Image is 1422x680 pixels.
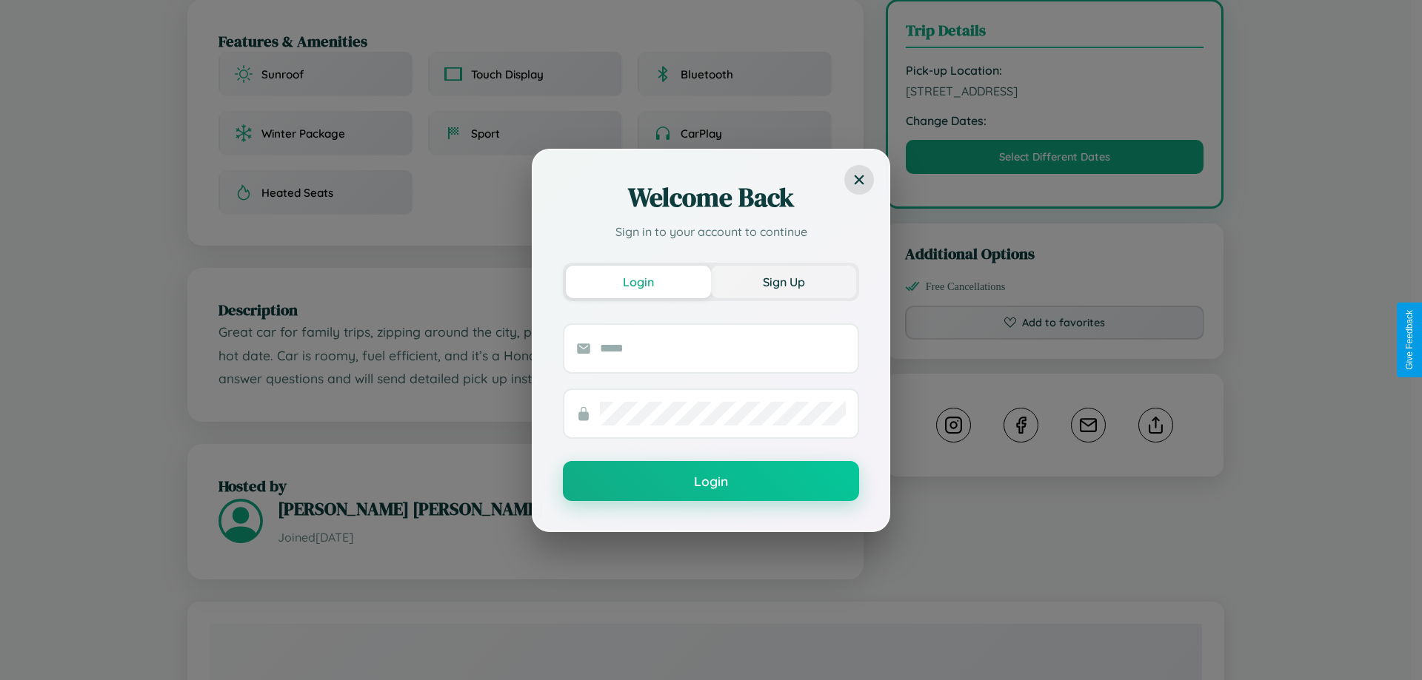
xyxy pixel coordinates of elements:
button: Login [563,461,859,501]
h2: Welcome Back [563,180,859,215]
div: Give Feedback [1404,310,1415,370]
button: Login [566,266,711,298]
button: Sign Up [711,266,856,298]
p: Sign in to your account to continue [563,223,859,240]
